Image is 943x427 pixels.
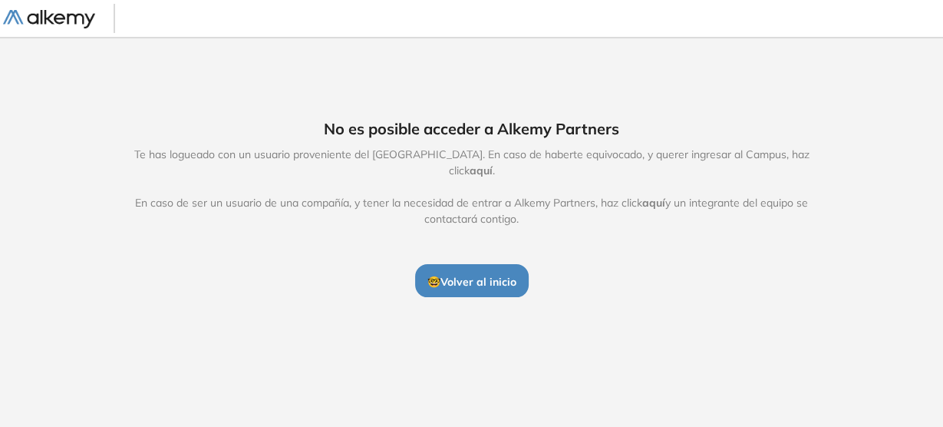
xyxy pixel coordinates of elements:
span: 🤓 Volver al inicio [427,275,516,289]
span: Te has logueado con un usuario proveniente del [GEOGRAPHIC_DATA]. En caso de haberte equivocado, ... [118,147,826,227]
img: Logo [3,10,95,29]
span: No es posible acceder a Alkemy Partners [324,118,619,141]
button: 🤓Volver al inicio [415,264,529,296]
span: aquí [470,164,493,177]
span: aquí [642,196,665,210]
